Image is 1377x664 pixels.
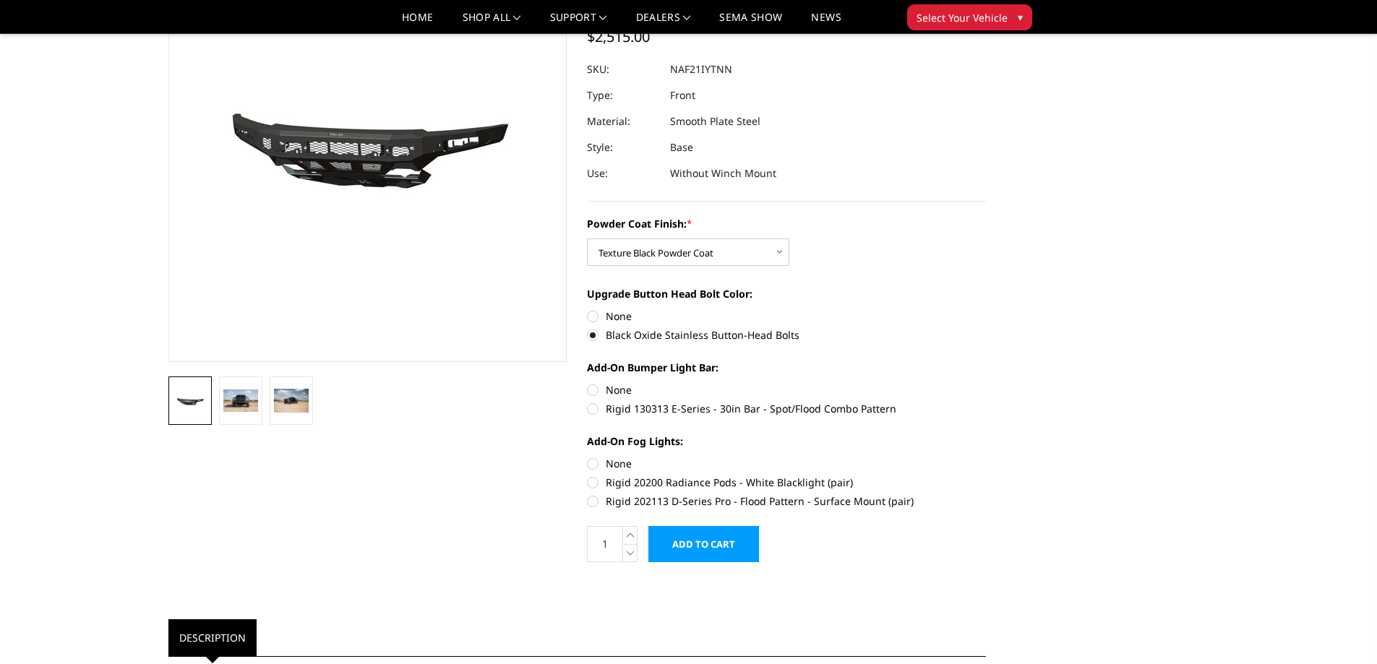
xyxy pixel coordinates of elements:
dt: SKU: [587,56,659,82]
label: Powder Coat Finish: [587,216,986,231]
label: Upgrade Button Head Bolt Color: [587,286,986,301]
a: shop all [463,12,521,33]
a: Dealers [636,12,691,33]
a: Support [550,12,607,33]
dt: Type: [587,82,659,108]
label: Rigid 202113 D-Series Pro - Flood Pattern - Surface Mount (pair) [587,493,986,509]
dd: Smooth Plate Steel [670,108,760,134]
dd: NAF21IYTNN [670,56,732,82]
button: Select Your Vehicle [907,4,1032,30]
label: Rigid 20200 Radiance Pods - White Blacklight (pair) [587,475,986,490]
label: None [587,456,986,471]
label: Rigid 130313 E-Series - 30in Bar - Spot/Flood Combo Pattern [587,401,986,416]
a: Home [402,12,433,33]
input: Add to Cart [648,526,759,562]
dt: Material: [587,108,659,134]
label: Black Oxide Stainless Button-Head Bolts [587,327,986,342]
label: Add-On Fog Lights: [587,434,986,449]
dd: Base [670,134,693,160]
img: 2021-2025 Ford Raptor - Freedom Series - Base Front Bumper (non-winch) [274,389,309,412]
a: SEMA Show [719,12,782,33]
label: Add-On Bumper Light Bar: [587,360,986,375]
span: Select Your Vehicle [917,10,1008,25]
dd: Without Winch Mount [670,160,776,186]
a: News [811,12,841,33]
label: None [587,309,986,324]
img: 2021-2025 Ford Raptor - Freedom Series - Base Front Bumper (non-winch) [173,393,207,410]
img: 2021-2025 Ford Raptor - Freedom Series - Base Front Bumper (non-winch) [223,389,258,413]
dd: Front [670,82,695,108]
label: None [587,382,986,397]
dt: Use: [587,160,659,186]
dt: Style: [587,134,659,160]
a: Description [168,619,257,656]
span: $2,515.00 [587,27,650,46]
span: ▾ [1018,9,1023,25]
